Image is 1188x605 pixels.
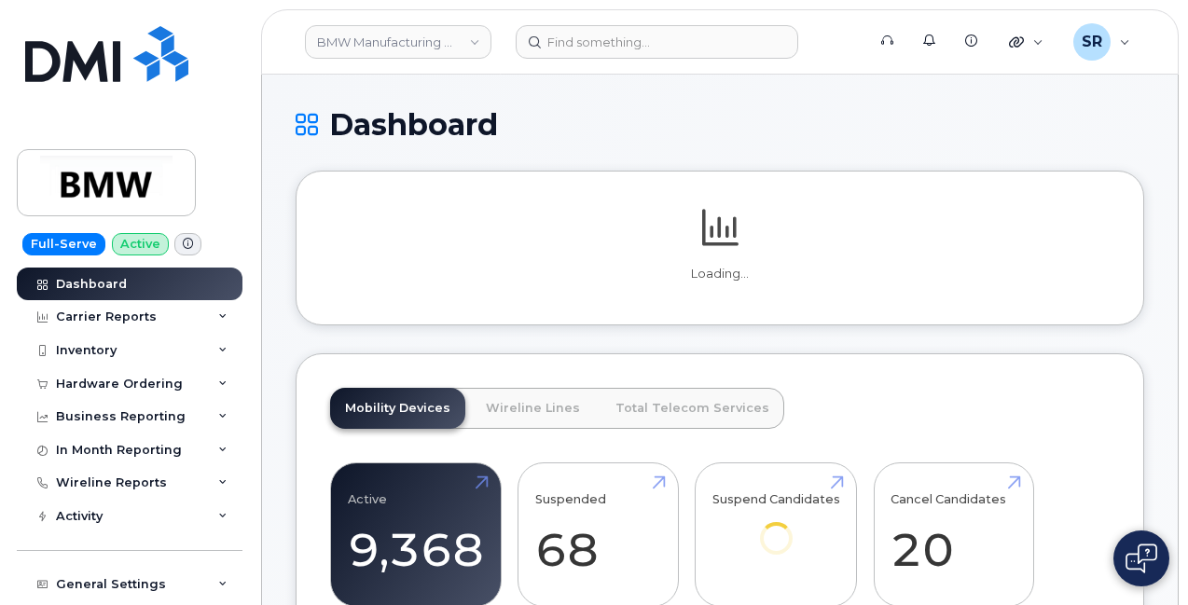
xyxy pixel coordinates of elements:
a: Total Telecom Services [601,388,784,429]
a: Suspended 68 [535,474,661,597]
h1: Dashboard [296,108,1144,141]
a: Active 9,368 [348,474,484,597]
a: Suspend Candidates [712,474,840,581]
p: Loading... [330,266,1110,282]
a: Mobility Devices [330,388,465,429]
a: Cancel Candidates 20 [891,474,1016,597]
img: Open chat [1126,543,1157,573]
a: Wireline Lines [471,388,595,429]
